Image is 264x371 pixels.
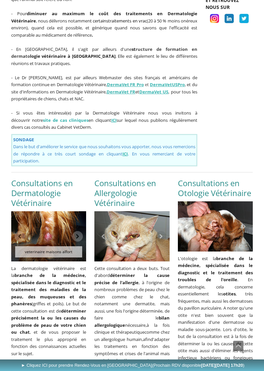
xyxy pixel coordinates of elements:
[152,363,245,368] span: (Prochain RDV disponible )
[223,291,236,297] strong: otites
[11,178,86,208] h2: Consultations en Dermatologie Vétérinaire
[11,11,197,38] span: - Pour , nous délivrons notammen (20 à 50 % moins onéreux environ), quand cela est possible, et g...
[13,144,195,157] span: Dans le but d'améliorer le service que nous souhaitons vous apporter, nous vous remercions de rép...
[11,211,86,261] img: veterinaire maisons alfort
[94,265,170,328] span: Cette consultation a deux buts. Tout d'abord , à l'origine de nombreux problèmes de peau chez le ...
[92,32,93,38] strong: .
[43,117,88,123] span: site de cas cliniq
[11,272,86,307] strong: branche de la médecine, spécialisée dans le diagnostic et le traitement des maladies de la peau, ...
[178,178,253,198] h2: Consultations en Otologie Vétérinaire
[122,151,128,157] a: ICI
[11,46,197,66] span: - En [GEOGRAPHIC_DATA], il s'agit par ailleurs d'une . Elle est également le lieu de différentes ...
[172,82,178,87] span: US
[94,178,170,208] h2: Consultations en Allergologie Vétérinaire
[239,14,249,23] img: image.jpg
[224,14,234,23] img: image.jpg
[94,272,170,286] strong: déterminer la cause précise de l'allergie
[122,151,129,157] span: .
[150,82,185,87] strong: DermaVet Pro
[107,82,144,87] a: DermaVet FR Pro
[108,18,147,24] a: traitements en vrac
[201,363,243,368] b: [DATE][DATE] 17h20
[94,315,170,328] strong: bilan allergologique
[11,110,197,130] span: - Si vous êtes intéressé(e) par la Dermatologie Vétérinaire nous vous invitons à découvrir notre ...
[233,341,244,351] a: Défiler vers le haut
[21,363,245,368] span: ► Cliquez ICI pour prendre Rendez-Vous en [GEOGRAPHIC_DATA]
[111,117,116,123] a: ICI
[13,137,34,143] strong: SONDAGE
[210,14,219,23] img: image.jpg
[15,246,82,257] span: veterinaire maisons alfort
[11,11,197,24] strong: diminuer au maximum le coût des traitements en Dermatologie Vétérinaire
[139,89,168,95] a: DermaVet US
[107,89,135,95] a: DermaVet FR
[11,265,86,356] span: La dermatologie vétérinaire est la (griffes et poils). Le but de cette consultation est de , et d...
[143,336,150,342] span: afin
[233,341,243,351] span: Défiler vers le haut
[90,18,108,24] span: t certains
[11,75,197,102] span: - Le Dr [PERSON_NAME], est par ailleurs Webmaster des sites français et américains de formation c...
[145,82,149,87] span: et
[150,82,185,87] a: DermaVetUSPro
[94,329,170,342] span: comme chez un allergologue humain,
[81,117,88,123] span: ues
